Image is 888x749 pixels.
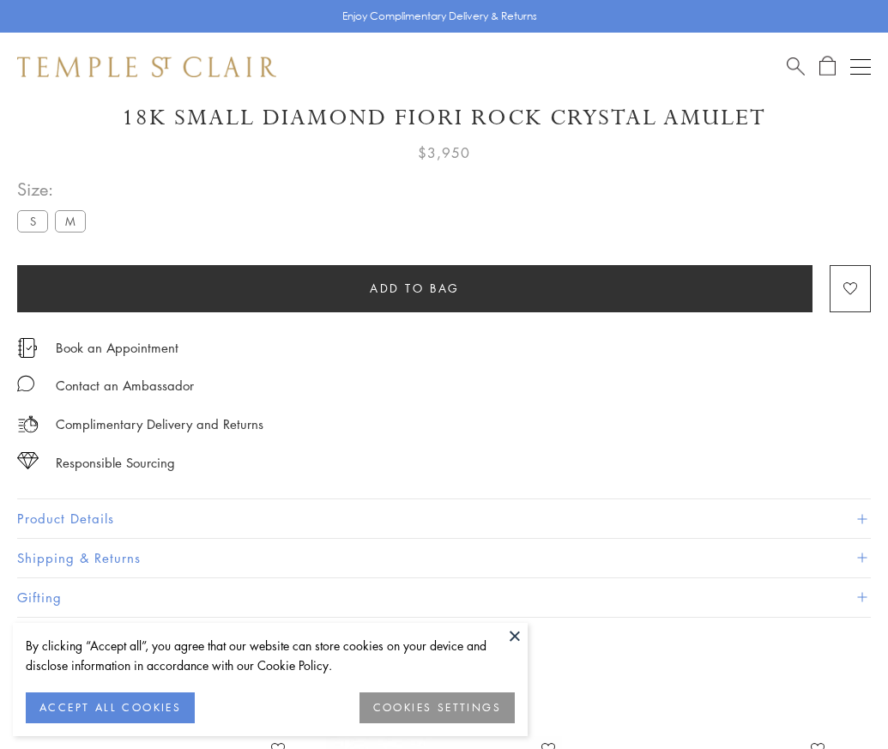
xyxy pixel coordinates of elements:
div: Responsible Sourcing [56,452,175,474]
span: $3,950 [418,142,470,164]
span: Add to bag [370,279,460,298]
img: icon_sourcing.svg [17,452,39,469]
button: Gifting [17,578,871,617]
a: Open Shopping Bag [819,56,836,77]
button: Product Details [17,499,871,538]
button: COOKIES SETTINGS [359,692,515,723]
span: Size: [17,175,93,203]
img: MessageIcon-01_2.svg [17,375,34,392]
button: Open navigation [850,57,871,77]
a: Book an Appointment [56,338,178,357]
button: ACCEPT ALL COOKIES [26,692,195,723]
img: Temple St. Clair [17,57,276,77]
img: icon_appointment.svg [17,338,38,358]
p: Enjoy Complimentary Delivery & Returns [342,8,537,25]
button: Shipping & Returns [17,539,871,577]
label: M [55,210,86,232]
p: Complimentary Delivery and Returns [56,414,263,435]
div: By clicking “Accept all”, you agree that our website can store cookies on your device and disclos... [26,636,515,675]
label: S [17,210,48,232]
button: Add to bag [17,265,812,312]
h1: 18K Small Diamond Fiori Rock Crystal Amulet [17,103,871,133]
div: Contact an Ambassador [56,375,194,396]
a: Search [787,56,805,77]
img: icon_delivery.svg [17,414,39,435]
